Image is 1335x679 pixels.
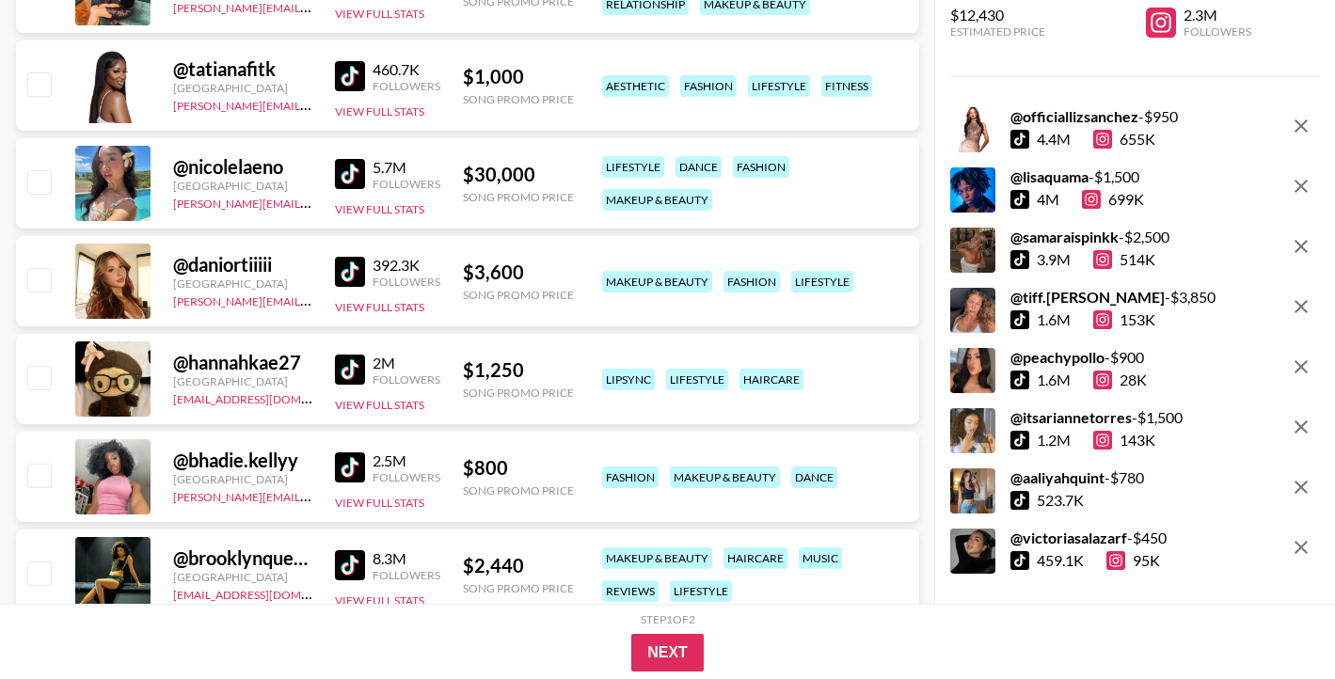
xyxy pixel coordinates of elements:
[463,288,574,302] div: Song Promo Price
[173,179,312,193] div: [GEOGRAPHIC_DATA]
[463,483,574,497] div: Song Promo Price
[173,486,452,504] a: [PERSON_NAME][EMAIL_ADDRESS][DOMAIN_NAME]
[1037,431,1071,450] div: 1.2M
[670,466,780,488] div: makeup & beauty
[335,257,365,287] img: TikTok
[373,451,440,470] div: 2.5M
[335,496,424,510] button: View Full Stats
[173,374,312,388] div: [GEOGRAPHIC_DATA]
[602,271,712,292] div: makeup & beauty
[1037,130,1071,149] div: 4.4M
[1010,348,1105,366] strong: @ peachypollo
[602,369,655,390] div: lipsync
[1010,167,1144,186] div: - $ 1,500
[602,75,669,97] div: aesthetic
[373,177,440,191] div: Followers
[173,291,452,308] a: [PERSON_NAME][EMAIL_ADDRESS][DOMAIN_NAME]
[1093,310,1155,329] div: 153K
[173,351,312,374] div: @ hannahkae27
[602,580,659,602] div: reviews
[335,300,424,314] button: View Full Stats
[1010,468,1144,487] div: - $ 780
[1282,468,1320,506] button: remove
[373,549,440,568] div: 8.3M
[463,261,574,284] div: $ 3,600
[335,452,365,482] img: TikTok
[173,57,312,81] div: @ tatianafitk
[373,256,440,275] div: 392.3K
[748,75,810,97] div: lifestyle
[1282,167,1320,205] button: remove
[173,546,312,570] div: @ brooklynqueen3
[335,159,365,189] img: TikTok
[463,163,574,186] div: $ 30,000
[1010,167,1089,185] strong: @ lisaquama
[723,271,780,292] div: fashion
[791,271,853,292] div: lifestyle
[1037,190,1059,209] div: 4M
[641,612,695,626] div: Step 1 of 2
[1010,107,1178,126] div: - $ 950
[1093,250,1155,269] div: 514K
[602,189,712,211] div: makeup & beauty
[1093,371,1147,389] div: 28K
[1010,408,1183,427] div: - $ 1,500
[173,253,312,276] div: @ daniortiiiii
[1010,107,1138,125] strong: @ officiallizsanchez
[335,398,424,412] button: View Full Stats
[733,156,789,178] div: fashion
[173,570,312,584] div: [GEOGRAPHIC_DATA]
[373,158,440,177] div: 5.7M
[1282,348,1320,386] button: remove
[173,193,452,211] a: [PERSON_NAME][EMAIL_ADDRESS][DOMAIN_NAME]
[1010,288,1165,306] strong: @ tiff.[PERSON_NAME]
[1282,529,1320,566] button: remove
[1093,431,1155,450] div: 143K
[1106,551,1160,570] div: 95K
[335,593,424,608] button: View Full Stats
[335,104,424,118] button: View Full Stats
[1184,24,1251,39] div: Followers
[173,276,312,291] div: [GEOGRAPHIC_DATA]
[1037,250,1071,269] div: 3.9M
[602,466,659,488] div: fashion
[950,24,1081,39] div: Estimated Price
[173,584,362,602] a: [EMAIL_ADDRESS][DOMAIN_NAME]
[173,155,312,179] div: @ nicolelaeno
[335,550,365,580] img: TikTok
[1282,107,1320,145] button: remove
[1010,529,1167,547] div: - $ 450
[335,202,424,216] button: View Full Stats
[463,581,574,595] div: Song Promo Price
[680,75,737,97] div: fashion
[463,92,574,106] div: Song Promo Price
[1010,468,1105,486] strong: @ aaliyahquint
[602,156,664,178] div: lifestyle
[723,547,787,569] div: haircare
[739,369,803,390] div: haircare
[1184,6,1251,24] div: 2.3M
[950,6,1081,24] div: $12,430
[373,470,440,484] div: Followers
[1093,130,1155,149] div: 655K
[1010,228,1169,246] div: - $ 2,500
[675,156,722,178] div: dance
[1282,228,1320,265] button: remove
[791,466,837,488] div: dance
[173,95,452,113] a: [PERSON_NAME][EMAIL_ADDRESS][DOMAIN_NAME]
[373,354,440,372] div: 2M
[1241,585,1312,656] iframe: Drift Widget Chat Controller
[1010,408,1132,426] strong: @ itsariannetorres
[335,61,365,91] img: TikTok
[173,81,312,95] div: [GEOGRAPHIC_DATA]
[1282,408,1320,446] button: remove
[173,449,312,472] div: @ bhadie.kellyy
[821,75,872,97] div: fitness
[1037,491,1084,510] div: 523.7K
[463,456,574,480] div: $ 800
[463,358,574,382] div: $ 1,250
[173,472,312,486] div: [GEOGRAPHIC_DATA]
[463,386,574,400] div: Song Promo Price
[799,547,842,569] div: music
[335,7,424,21] button: View Full Stats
